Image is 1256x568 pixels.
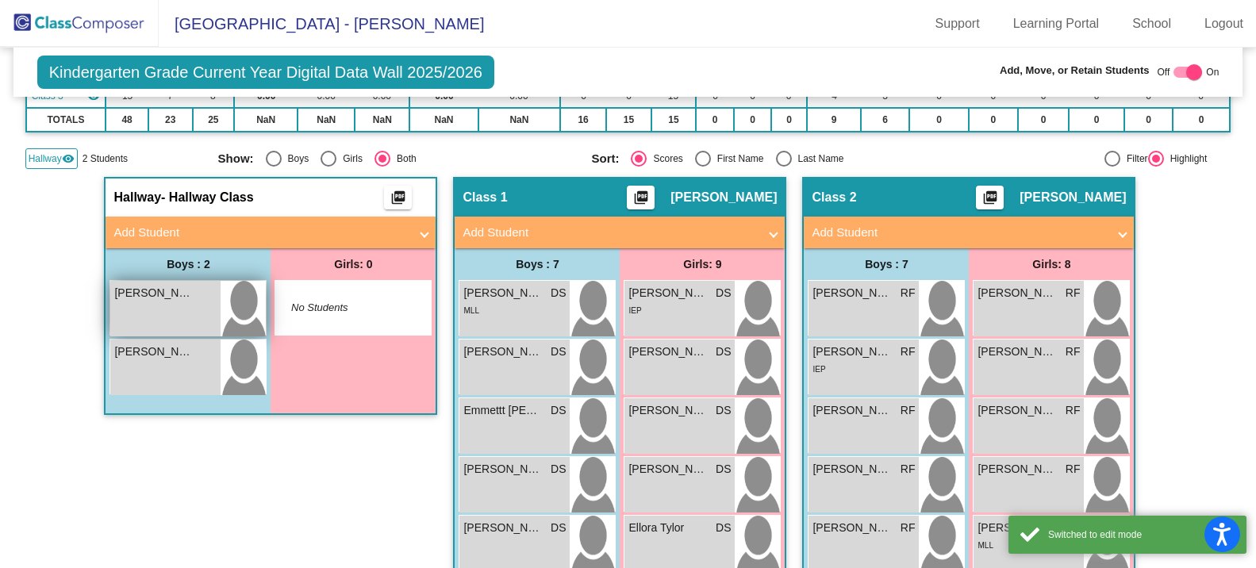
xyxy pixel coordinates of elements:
[463,461,543,478] span: [PERSON_NAME]
[1000,63,1150,79] span: Add, Move, or Retain Students
[651,108,696,132] td: 15
[298,108,355,132] td: NaN
[114,285,194,301] span: [PERSON_NAME]
[193,108,235,132] td: 25
[591,152,619,166] span: Sort:
[978,520,1057,536] span: [PERSON_NAME]
[113,224,409,242] mat-panel-title: Add Student
[978,285,1057,301] span: [PERSON_NAME]
[106,108,148,132] td: 48
[106,248,271,280] div: Boys : 2
[1164,152,1208,166] div: Highlight
[628,520,708,536] span: Ellora Tylor
[804,217,1134,248] mat-expansion-panel-header: Add Student
[463,224,758,242] mat-panel-title: Add Student
[978,343,1057,360] span: [PERSON_NAME]
[1192,11,1256,36] a: Logout
[969,108,1019,132] td: 0
[628,285,708,301] span: [PERSON_NAME]
[551,343,566,360] span: DS
[901,520,916,536] span: RF
[628,343,708,360] span: [PERSON_NAME]
[271,248,436,280] div: Girls: 0
[978,402,1057,419] span: [PERSON_NAME]
[218,151,580,167] mat-radio-group: Select an option
[478,108,561,132] td: NaN
[901,402,916,419] span: RF
[1173,108,1230,132] td: 0
[463,285,543,301] span: [PERSON_NAME]
[1066,285,1081,301] span: RF
[1020,190,1126,205] span: [PERSON_NAME]
[716,461,731,478] span: DS
[812,190,856,205] span: Class 2
[463,190,507,205] span: Class 1
[606,108,651,132] td: 15
[234,108,298,132] td: NaN
[455,248,620,280] div: Boys : 7
[716,343,731,360] span: DS
[812,224,1107,242] mat-panel-title: Add Student
[591,151,953,167] mat-radio-group: Select an option
[1066,343,1081,360] span: RF
[792,152,844,166] div: Last Name
[26,108,106,132] td: TOTALS
[632,190,651,212] mat-icon: picture_as_pdf
[861,108,910,132] td: 6
[923,11,993,36] a: Support
[384,186,412,209] button: Print Students Details
[909,108,968,132] td: 0
[463,306,478,315] span: MLL
[455,217,785,248] mat-expansion-panel-header: Add Student
[114,343,194,360] span: [PERSON_NAME]
[1120,152,1148,166] div: Filter
[161,190,254,205] span: - Hallway Class
[647,152,682,166] div: Scores
[807,108,860,132] td: 9
[463,520,543,536] span: [PERSON_NAME]
[1066,402,1081,419] span: RF
[106,217,436,248] mat-expansion-panel-header: Add Student
[978,541,993,550] span: MLL
[804,248,969,280] div: Boys : 7
[551,461,566,478] span: DS
[1018,108,1069,132] td: 0
[560,108,606,132] td: 16
[696,108,734,132] td: 0
[1206,65,1219,79] span: On
[1001,11,1112,36] a: Learning Portal
[218,152,254,166] span: Show:
[734,108,771,132] td: 0
[711,152,764,166] div: First Name
[551,285,566,301] span: DS
[551,520,566,536] span: DS
[113,190,161,205] span: Hallway
[390,152,417,166] div: Both
[976,186,1004,209] button: Print Students Details
[148,108,193,132] td: 23
[159,11,484,36] span: [GEOGRAPHIC_DATA] - [PERSON_NAME]
[901,461,916,478] span: RF
[978,461,1057,478] span: [PERSON_NAME]
[37,56,494,89] span: Kindergarten Grade Current Year Digital Data Wall 2025/2026
[29,152,62,166] span: Hallway
[627,186,655,209] button: Print Students Details
[716,520,731,536] span: DS
[1158,65,1170,79] span: Off
[1069,108,1124,132] td: 0
[901,343,916,360] span: RF
[463,343,543,360] span: [PERSON_NAME]
[1124,108,1173,132] td: 0
[901,285,916,301] span: RF
[812,343,892,360] span: [PERSON_NAME]
[463,402,543,419] span: Emmettt [PERSON_NAME]
[355,108,409,132] td: NaN
[981,190,1000,212] mat-icon: picture_as_pdf
[282,152,309,166] div: Boys
[1048,528,1235,542] div: Switched to edit mode
[812,402,892,419] span: [PERSON_NAME]
[716,285,731,301] span: DS
[812,520,892,536] span: [PERSON_NAME]
[628,402,708,419] span: [PERSON_NAME] [PERSON_NAME]
[771,108,807,132] td: 0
